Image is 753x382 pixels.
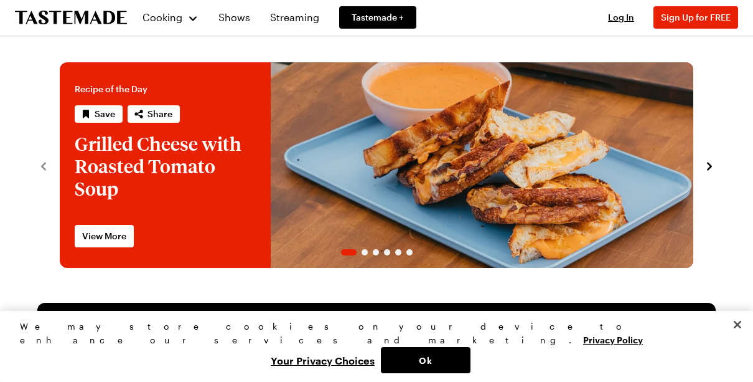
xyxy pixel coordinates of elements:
a: More information about your privacy, opens in a new tab [583,333,643,345]
span: Sign Up for FREE [661,12,731,22]
span: Go to slide 3 [373,249,379,255]
span: Share [147,108,172,120]
button: Share [128,105,180,123]
span: Save [95,108,115,120]
a: To Tastemade Home Page [15,11,127,25]
div: 1 / 6 [60,62,693,268]
button: navigate to previous item [37,158,50,173]
span: Tastemade + [352,11,404,24]
button: Close [724,311,751,338]
a: Tastemade + [339,6,416,29]
span: Go to slide 5 [395,249,401,255]
button: Sign Up for FREE [653,6,738,29]
div: Privacy [20,320,723,373]
span: Log In [608,12,634,22]
div: We may store cookies on your device to enhance our services and marketing. [20,320,723,347]
button: Ok [381,347,470,373]
a: View More [75,225,134,247]
button: Log In [596,11,646,24]
button: Your Privacy Choices [264,347,381,373]
span: Go to slide 4 [384,249,390,255]
span: Go to slide 1 [341,249,357,255]
button: navigate to next item [703,158,716,173]
button: Save recipe [75,105,123,123]
span: Cooking [143,11,182,23]
span: View More [82,230,126,242]
span: Go to slide 2 [362,249,368,255]
button: Cooking [142,2,199,32]
span: Go to slide 6 [406,249,413,255]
